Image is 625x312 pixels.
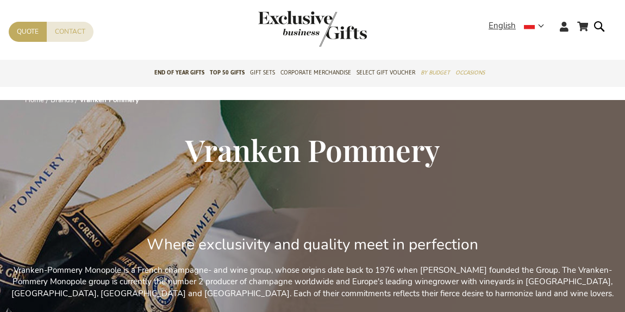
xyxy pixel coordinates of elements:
[258,11,367,47] img: Exclusive Business gifts logo
[154,60,204,87] a: End of year gifts
[185,129,440,170] span: Vranken Pommery
[51,95,73,105] a: Brands
[25,95,44,105] a: Home
[258,11,312,47] a: store logo
[210,60,245,87] a: TOP 50 Gifts
[9,22,47,42] a: Quote
[357,67,415,78] span: Select Gift Voucher
[9,236,616,253] h2: Where exclusivity and quality meet in perfection
[154,67,204,78] span: End of year gifts
[47,22,93,42] a: Contact
[421,60,450,87] a: By Budget
[210,67,245,78] span: TOP 50 Gifts
[489,20,516,32] span: English
[455,67,485,78] span: Occasions
[250,67,275,78] span: Gift Sets
[357,60,415,87] a: Select Gift Voucher
[421,67,450,78] span: By Budget
[280,60,351,87] a: Corporate Merchandise
[455,60,485,87] a: Occasions
[280,67,351,78] span: Corporate Merchandise
[250,60,275,87] a: Gift Sets
[79,95,139,105] strong: Vranken Pommery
